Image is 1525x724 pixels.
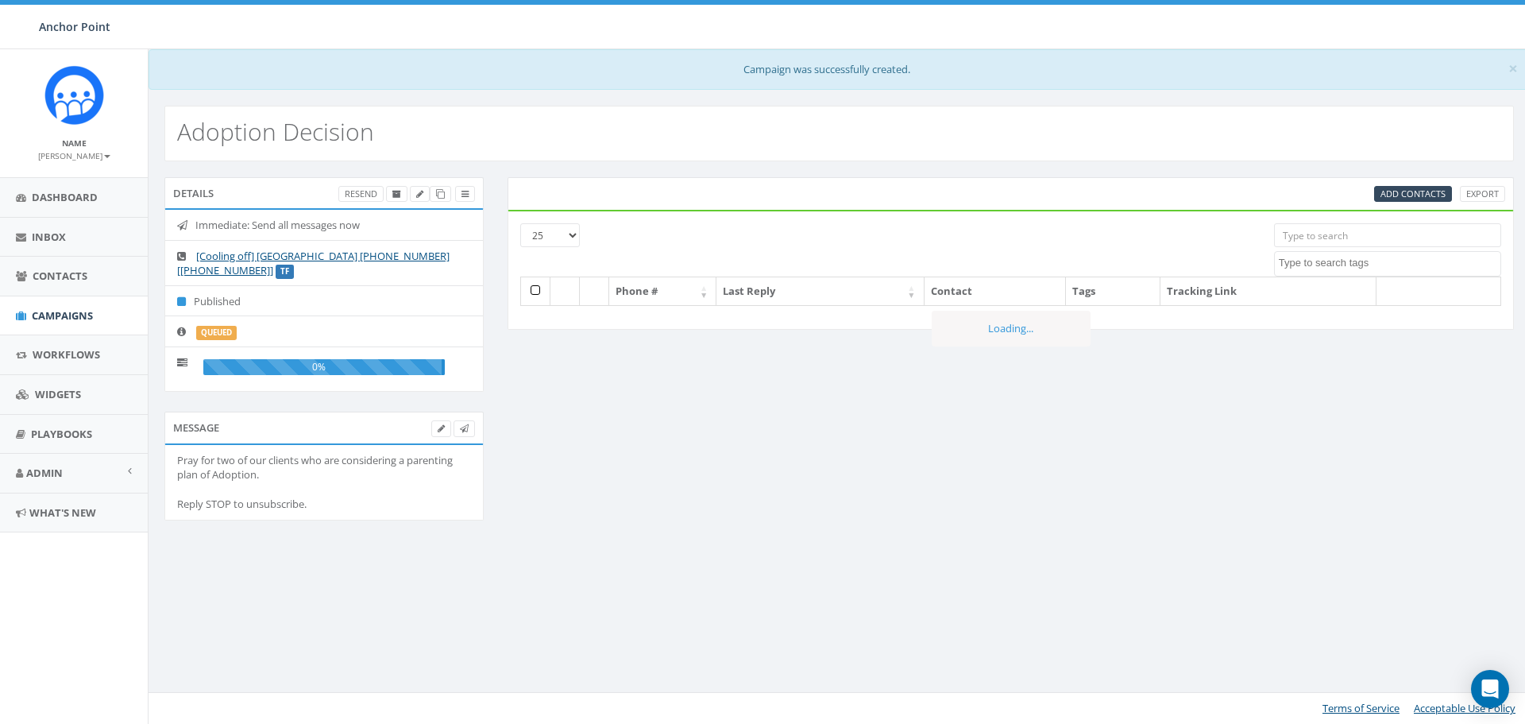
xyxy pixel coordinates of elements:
button: Close [1508,60,1518,77]
a: Acceptable Use Policy [1414,701,1515,715]
span: Campaigns [32,308,93,323]
span: Add Contacts [1380,188,1446,199]
input: Type to search [1274,223,1501,247]
th: Tags [1066,277,1160,305]
span: Admin [26,466,63,480]
div: Pray for two of our clients who are considering a parenting plan of Adoption. Reply STOP to unsub... [177,453,471,512]
div: 0% [203,359,445,375]
th: Contact [925,277,1067,305]
label: TF [276,265,294,279]
span: View Campaign Delivery Statistics [461,188,469,199]
span: Archive Campaign [392,188,401,199]
span: What's New [29,505,96,520]
span: Dashboard [32,190,98,204]
span: Widgets [35,387,81,401]
span: Playbooks [31,427,92,441]
textarea: Search [1279,256,1500,270]
a: Resend [338,186,384,203]
label: queued [196,326,237,340]
span: × [1508,57,1518,79]
a: [Cooling off] [GEOGRAPHIC_DATA] [PHONE_NUMBER] [[PHONE_NUMBER]] [177,249,450,278]
li: Immediate: Send all messages now [165,210,483,241]
a: [PERSON_NAME] [38,148,110,162]
span: CSV files only [1380,188,1446,199]
i: Immediate: Send all messages now [177,220,195,230]
a: Export [1460,186,1505,203]
th: Phone # [609,277,716,305]
span: Send Test Message [460,422,469,434]
i: Published [177,296,194,307]
small: Name [62,137,87,149]
span: Clone Campaign [436,188,445,199]
span: Workflows [33,347,100,362]
li: Published [165,285,483,317]
span: Edit Campaign Title [416,188,423,199]
div: Message [164,412,484,443]
h2: Adoption Decision [177,118,374,145]
th: Last Reply [716,277,924,305]
small: [PERSON_NAME] [38,150,110,161]
span: Contacts [33,269,87,283]
span: Edit Campaign Body [438,422,445,434]
a: Add Contacts [1374,186,1452,203]
span: Inbox [32,230,66,244]
div: Open Intercom Messenger [1471,670,1509,708]
a: Terms of Service [1322,701,1400,715]
img: Rally_platform_Icon_1.png [44,65,104,125]
th: Tracking Link [1160,277,1376,305]
div: Loading... [932,311,1091,347]
span: Anchor Point [39,19,110,34]
div: Details [164,177,484,209]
